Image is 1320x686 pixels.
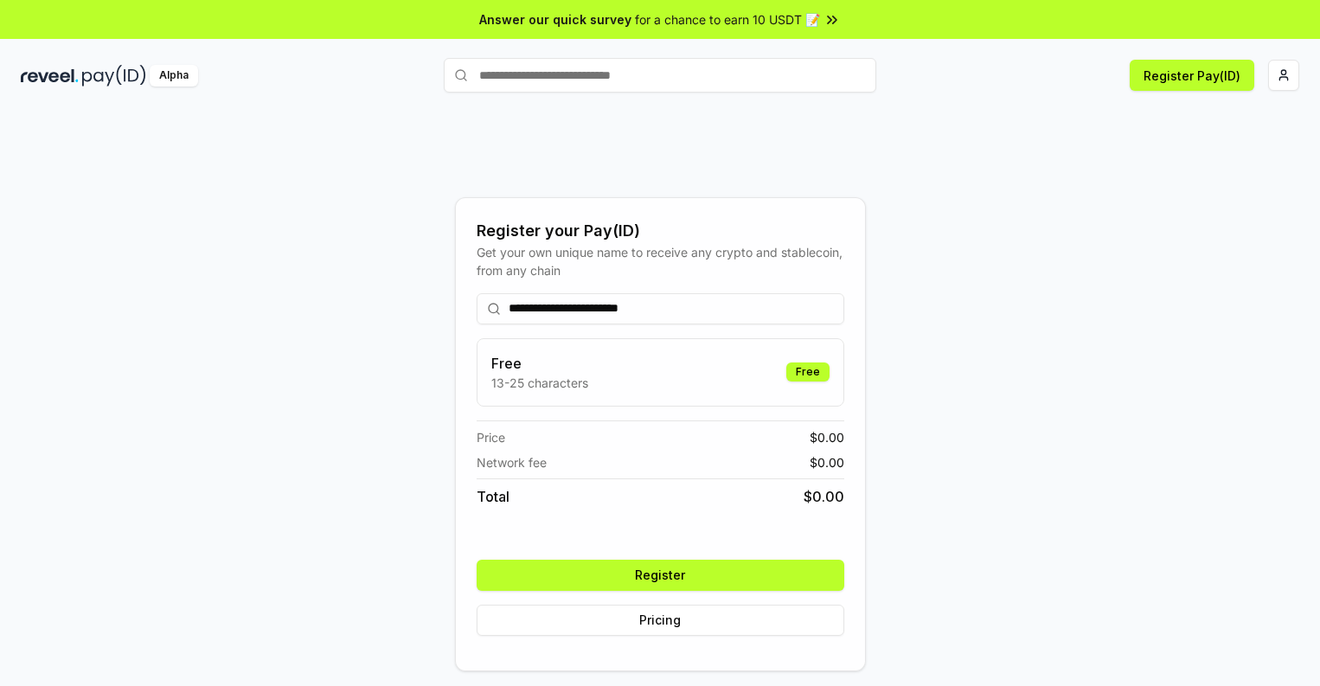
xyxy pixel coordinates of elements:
[477,219,844,243] div: Register your Pay(ID)
[477,486,509,507] span: Total
[477,243,844,279] div: Get your own unique name to receive any crypto and stablecoin, from any chain
[21,65,79,87] img: reveel_dark
[810,453,844,471] span: $ 0.00
[477,453,547,471] span: Network fee
[1130,60,1254,91] button: Register Pay(ID)
[491,374,588,392] p: 13-25 characters
[804,486,844,507] span: $ 0.00
[477,428,505,446] span: Price
[635,10,820,29] span: for a chance to earn 10 USDT 📝
[810,428,844,446] span: $ 0.00
[786,362,830,381] div: Free
[477,560,844,591] button: Register
[477,605,844,636] button: Pricing
[82,65,146,87] img: pay_id
[150,65,198,87] div: Alpha
[491,353,588,374] h3: Free
[479,10,631,29] span: Answer our quick survey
